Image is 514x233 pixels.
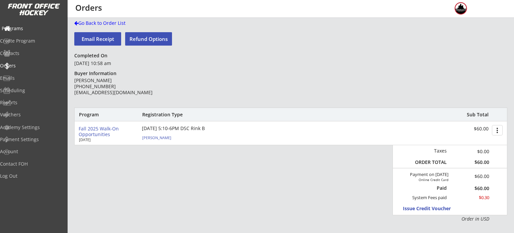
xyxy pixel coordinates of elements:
div: $60.00 [451,186,490,191]
button: Email Receipt [74,32,121,46]
div: Sub Total [459,112,489,118]
div: $0.00 [451,148,490,155]
div: [PERSON_NAME] [142,136,217,139]
div: [DATE] [79,138,133,141]
div: Completed On [74,53,110,59]
div: [DATE] 5:10-6PM DSC Rink B [142,126,219,131]
div: [DATE] 10:58 am [74,60,171,67]
div: Fall 2025 Walk-On Opportunities [79,126,137,137]
div: Order in USD [412,216,489,222]
div: $60.00 [457,174,490,179]
div: Registration Type [142,112,219,118]
div: Online Credit Card [411,178,448,182]
div: Program [79,112,115,118]
div: System Fees paid [406,195,447,200]
div: $60.00 [451,159,490,165]
div: $60.00 [447,126,489,132]
div: Taxes [412,148,447,154]
div: # OAHSSHLD [74,10,395,18]
button: more_vert [492,125,503,135]
div: Go Back to Order List [74,20,143,26]
button: Issue Credit Voucher [403,204,465,213]
div: ORDER TOTAL [412,159,447,165]
div: Programs [2,26,62,31]
button: Refund Options [125,32,172,46]
div: [PERSON_NAME] [PHONE_NUMBER] [EMAIL_ADDRESS][DOMAIN_NAME] [74,77,171,96]
div: Buyer Information [74,70,119,76]
div: Payment on [DATE] [395,172,448,177]
div: $0.30 [451,195,490,200]
div: Paid [416,185,447,191]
